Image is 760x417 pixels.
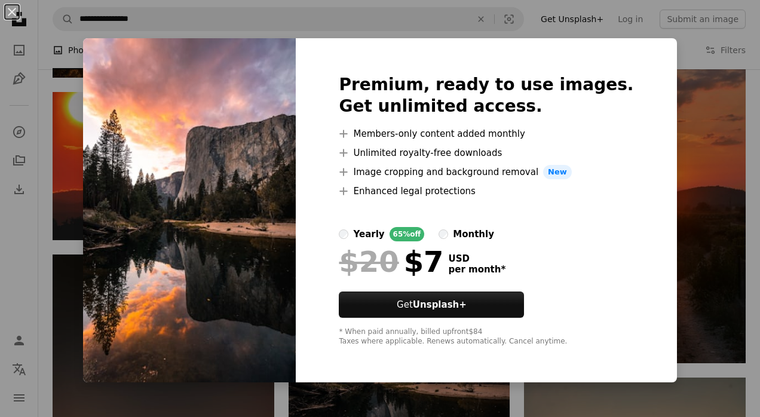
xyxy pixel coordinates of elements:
[339,146,633,160] li: Unlimited royalty-free downloads
[339,327,633,347] div: * When paid annually, billed upfront $84 Taxes where applicable. Renews automatically. Cancel any...
[390,227,425,241] div: 65% off
[543,165,572,179] span: New
[339,127,633,141] li: Members-only content added monthly
[448,264,505,275] span: per month *
[353,227,384,241] div: yearly
[448,253,505,264] span: USD
[83,38,296,382] img: premium_photo-1675314800274-d84f6a902203
[339,165,633,179] li: Image cropping and background removal
[339,246,399,277] span: $20
[339,184,633,198] li: Enhanced legal protections
[339,229,348,239] input: yearly65%off
[439,229,448,239] input: monthly
[413,299,467,310] strong: Unsplash+
[339,74,633,117] h2: Premium, ready to use images. Get unlimited access.
[339,292,524,318] button: GetUnsplash+
[339,246,443,277] div: $7
[453,227,494,241] div: monthly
